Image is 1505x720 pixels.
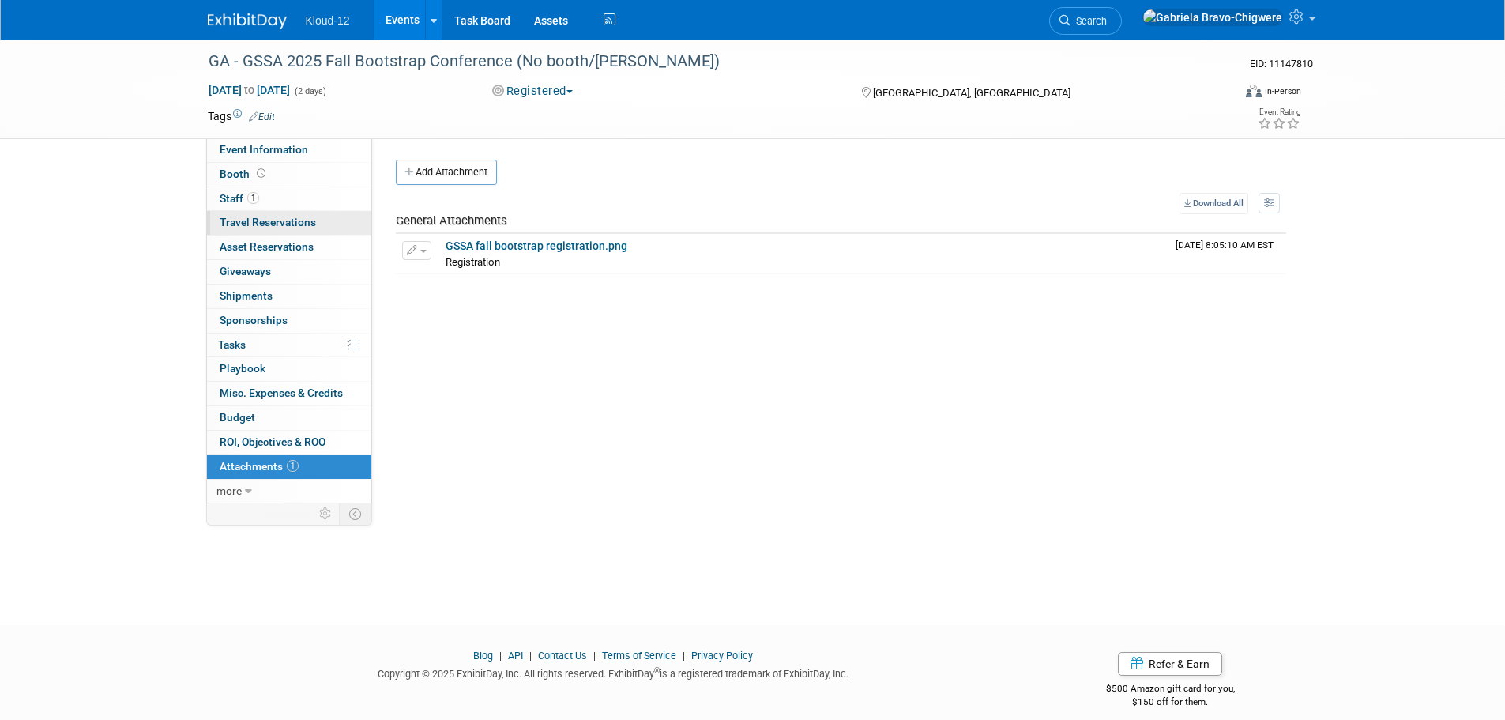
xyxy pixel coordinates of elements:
span: 1 [247,192,259,204]
span: [GEOGRAPHIC_DATA], [GEOGRAPHIC_DATA] [873,87,1070,99]
a: GSSA fall bootstrap registration.png [446,239,627,252]
td: Upload Timestamp [1169,234,1286,273]
a: Refer & Earn [1118,652,1222,676]
button: Registered [487,83,579,100]
span: General Attachments [396,213,507,228]
span: Booth [220,168,269,180]
a: Misc. Expenses & Credits [207,382,371,405]
a: Edit [249,111,275,123]
div: $500 Amazon gift card for you, [1043,672,1298,708]
span: Event ID: 11147810 [1250,58,1313,70]
a: Tasks [207,334,371,357]
a: Download All [1180,193,1248,214]
span: Travel Reservations [220,216,316,228]
a: Search [1049,7,1122,35]
span: 1 [287,460,299,472]
a: Terms of Service [602,650,676,662]
span: Misc. Expenses & Credits [220,386,343,399]
a: Event Information [207,138,371,162]
span: [DATE] [DATE] [208,83,291,97]
a: Staff1 [207,187,371,211]
a: Asset Reservations [207,236,371,259]
a: Contact Us [538,650,587,662]
div: Copyright © 2025 ExhibitDay, Inc. All rights reserved. ExhibitDay is a registered trademark of Ex... [208,663,1020,681]
span: | [495,650,506,662]
span: Search [1070,15,1107,27]
button: Add Attachment [396,160,497,185]
td: Personalize Event Tab Strip [312,503,340,524]
span: Sponsorships [220,314,288,326]
a: more [207,480,371,503]
span: (2 days) [293,86,326,96]
span: ROI, Objectives & ROO [220,435,325,448]
a: ROI, Objectives & ROO [207,431,371,454]
a: Budget [207,406,371,430]
span: to [242,84,257,96]
a: Blog [473,650,493,662]
span: Tasks [218,338,246,351]
span: more [216,484,242,497]
span: | [679,650,689,662]
span: Asset Reservations [220,240,314,253]
div: Event Rating [1258,108,1300,116]
span: Staff [220,192,259,205]
div: Event Format [1139,82,1302,106]
a: Privacy Policy [691,650,753,662]
a: API [508,650,523,662]
a: Booth [207,163,371,187]
td: Tags [208,108,275,124]
span: Booth not reserved yet [254,168,269,179]
span: Event Information [220,143,308,156]
img: ExhibitDay [208,13,287,29]
a: Giveaways [207,260,371,284]
a: Shipments [207,285,371,308]
span: Giveaways [220,265,271,277]
div: GA - GSSA 2025 Fall Bootstrap Conference (No booth/[PERSON_NAME]) [203,47,1209,76]
img: Gabriela Bravo-Chigwere [1142,9,1283,26]
span: | [589,650,600,662]
span: Kloud-12 [306,14,350,27]
span: Shipments [220,289,273,302]
span: | [525,650,536,662]
sup: ® [654,666,660,675]
a: Playbook [207,357,371,381]
div: $150 off for them. [1043,695,1298,709]
span: Attachments [220,460,299,473]
img: Format-Inperson.png [1246,85,1262,97]
span: Playbook [220,362,265,375]
a: Sponsorships [207,309,371,333]
a: Attachments1 [207,455,371,479]
span: Upload Timestamp [1176,239,1274,251]
a: Travel Reservations [207,211,371,235]
span: Registration [446,256,500,268]
td: Toggle Event Tabs [339,503,371,524]
div: In-Person [1264,85,1301,97]
span: Budget [220,411,255,424]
